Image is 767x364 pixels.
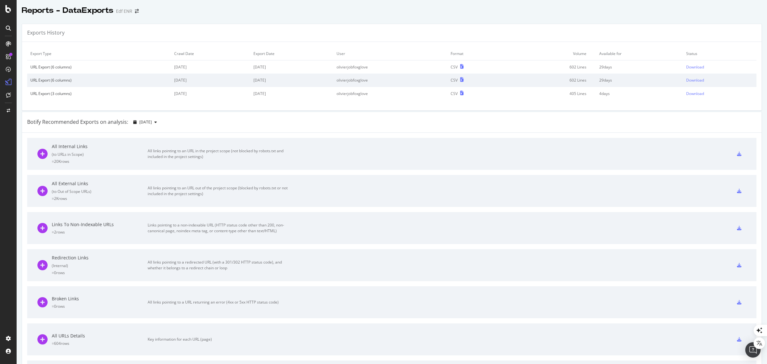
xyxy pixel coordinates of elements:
[250,74,333,87] td: [DATE]
[52,221,148,228] div: Links To Non-Indexable URLs
[333,87,447,100] td: olivierjobfoxglove
[506,87,596,100] td: 405 Lines
[116,8,132,14] div: Edf ENR
[52,143,148,150] div: All Internal Links
[333,47,447,60] td: User
[148,148,291,160] div: All links pointing to an URL in the project scope (not blocked by robots.txt and included in the ...
[686,91,753,96] a: Download
[52,341,148,346] div: = 604 rows
[737,300,741,305] div: csv-export
[22,5,113,16] div: Reports - DataExports
[686,64,704,70] div: Download
[52,270,148,275] div: = 0 rows
[52,333,148,339] div: All URLs Details
[148,185,291,197] div: All links pointing to an URL out of the project scope (blocked by robots.txt or not included in t...
[683,47,756,60] td: Status
[506,60,596,74] td: 602 Lines
[737,337,741,342] div: csv-export
[506,47,596,60] td: Volume
[333,60,447,74] td: olivierjobfoxglove
[686,77,704,83] div: Download
[447,47,506,60] td: Format
[30,77,168,83] div: URL Export (6 columns)
[52,180,148,187] div: All External Links
[506,74,596,87] td: 602 Lines
[171,87,250,100] td: [DATE]
[171,60,250,74] td: [DATE]
[596,47,683,60] td: Available for
[30,64,168,70] div: URL Export (6 columns)
[745,342,761,358] div: Open Intercom Messenger
[451,91,458,96] div: CSV
[596,87,683,100] td: 4 days
[148,336,291,342] div: Key information for each URL (page)
[52,304,148,309] div: = 0 rows
[27,47,171,60] td: Export Type
[52,159,148,164] div: = 20K rows
[52,255,148,261] div: Redirection Links
[131,117,159,127] button: [DATE]
[737,152,741,156] div: csv-export
[596,60,683,74] td: 29 days
[686,91,704,96] div: Download
[52,296,148,302] div: Broken Links
[52,263,148,268] div: ( Internal )
[171,74,250,87] td: [DATE]
[737,226,741,230] div: csv-export
[135,9,139,13] div: arrow-right-arrow-left
[52,229,148,235] div: = 2 rows
[250,60,333,74] td: [DATE]
[52,152,148,157] div: ( to URLs in Scope )
[250,47,333,60] td: Export Date
[250,87,333,100] td: [DATE]
[686,77,753,83] a: Download
[451,64,458,70] div: CSV
[30,91,168,96] div: URL Export (3 columns)
[451,77,458,83] div: CSV
[737,263,741,267] div: csv-export
[333,74,447,87] td: olivierjobfoxglove
[27,29,65,36] div: Exports History
[171,47,250,60] td: Crawl Date
[148,299,291,305] div: All links pointing to a URL returning an error (4xx or 5xx HTTP status code)
[148,259,291,271] div: All links pointing to a redirected URL (with a 301/302 HTTP status code), and whether it belongs ...
[139,119,152,125] span: 2025 Oct. 14th
[148,222,291,234] div: Links pointing to a non-indexable URL (HTTP status code other than 200, non-canonical page, noind...
[686,64,753,70] a: Download
[27,118,128,126] div: Botify Recommended Exports on analysis:
[52,196,148,201] div: = 2K rows
[737,189,741,193] div: csv-export
[596,74,683,87] td: 29 days
[52,189,148,194] div: ( to Out of Scope URLs )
